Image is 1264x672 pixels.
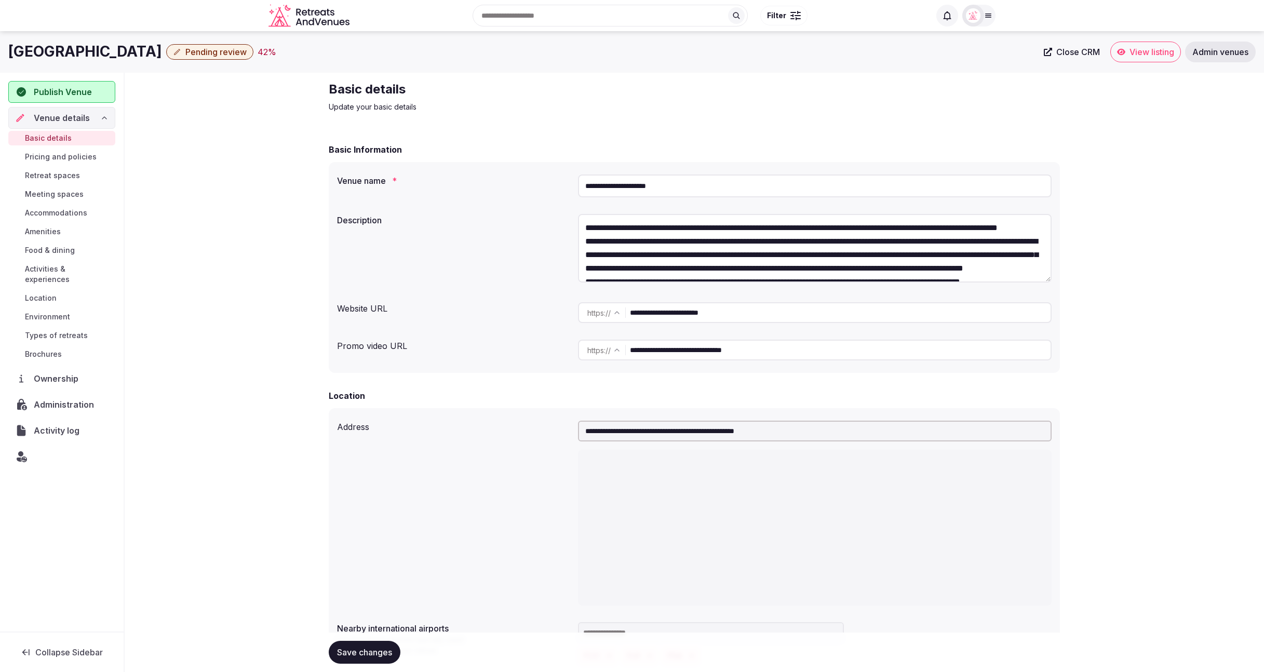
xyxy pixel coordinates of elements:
span: Save changes [337,647,392,657]
img: miaceralde [966,8,980,23]
span: Amenities [25,226,61,237]
a: Activities & experiences [8,262,115,287]
span: Environment [25,312,70,322]
a: Retreat spaces [8,168,115,183]
h2: Location [329,389,365,402]
a: Types of retreats [8,328,115,343]
span: Administration [34,398,98,411]
span: Collapse Sidebar [35,647,103,657]
button: Collapse Sidebar [8,641,115,664]
label: Description [337,216,570,224]
a: Meeting spaces [8,187,115,201]
span: Activity log [34,424,84,437]
a: Close CRM [1038,42,1106,62]
span: Location [25,293,57,303]
div: Address [337,416,570,433]
label: Venue name [337,177,570,185]
a: Accommodations [8,206,115,220]
button: Pending review [166,44,253,60]
span: View listing [1129,47,1174,57]
span: Meeting spaces [25,189,84,199]
span: Accommodations [25,208,87,218]
div: Website URL [337,298,570,315]
label: Nearby international airports [337,624,570,633]
a: Brochures [8,347,115,361]
span: Filter [767,10,786,21]
span: Admin venues [1192,47,1248,57]
span: Basic details [25,133,72,143]
a: Location [8,291,115,305]
a: Activity log [8,420,115,441]
button: Save changes [329,641,400,664]
a: Ownership [8,368,115,389]
a: Basic details [8,131,115,145]
a: Amenities [8,224,115,239]
span: Brochures [25,349,62,359]
p: Update your basic details [329,102,678,112]
a: Admin venues [1185,42,1256,62]
a: View listing [1110,42,1181,62]
div: 42 % [258,46,276,58]
span: Close CRM [1056,47,1100,57]
a: Pricing and policies [8,150,115,164]
a: Administration [8,394,115,415]
button: Filter [760,6,808,25]
a: Visit the homepage [268,4,352,28]
span: Types of retreats [25,330,88,341]
span: Activities & experiences [25,264,111,285]
span: Food & dining [25,245,75,256]
span: Pending review [185,47,247,57]
button: Publish Venue [8,81,115,103]
h2: Basic details [329,81,678,98]
svg: Retreats and Venues company logo [268,4,352,28]
span: Pricing and policies [25,152,97,162]
span: Venue details [34,112,90,124]
span: Publish Venue [34,86,92,98]
h2: Basic Information [329,143,402,156]
span: Ownership [34,372,83,385]
button: 42% [258,46,276,58]
span: Retreat spaces [25,170,80,181]
div: Promo video URL [337,335,570,352]
h1: [GEOGRAPHIC_DATA] [8,42,162,62]
a: Environment [8,310,115,324]
a: Food & dining [8,243,115,258]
